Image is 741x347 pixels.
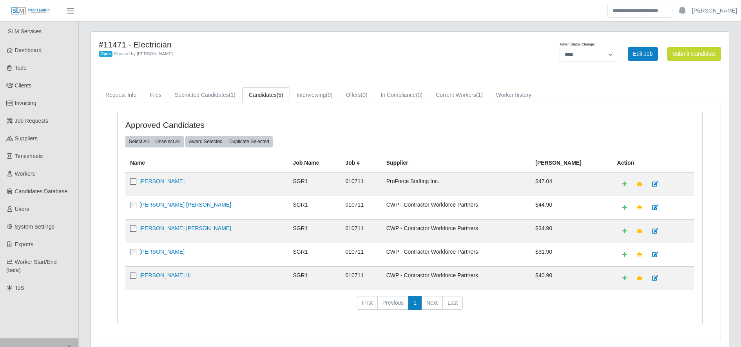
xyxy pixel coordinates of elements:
td: $34.90 [531,219,612,243]
span: Clients [15,82,32,89]
th: Name [125,154,288,172]
a: Add Default Cost Code [617,224,632,238]
span: Created by [PERSON_NAME] [114,51,173,56]
span: (5) [277,92,283,98]
th: [PERSON_NAME] [531,154,612,172]
a: Add Default Cost Code [617,248,632,262]
span: (1) [229,92,236,98]
button: Award Selected [185,136,226,147]
a: In Compliance [374,87,429,103]
span: Suppliers [15,135,38,142]
td: $44.90 [531,196,612,219]
td: CWP - Contractor Workforce Partners [382,243,531,266]
td: 010711 [341,172,381,196]
th: Job Name [288,154,341,172]
td: SGR1 [288,243,341,266]
td: 010711 [341,219,381,243]
a: Interviewing [290,87,339,103]
td: CWP - Contractor Workforce Partners [382,266,531,290]
td: $40.90 [531,266,612,290]
a: Worker history [489,87,538,103]
a: [PERSON_NAME] III [140,272,191,278]
span: Todo [15,65,27,71]
a: Make Team Lead [632,201,647,214]
a: Submitted Candidates [168,87,242,103]
a: Make Team Lead [632,177,647,191]
td: $47.04 [531,172,612,196]
a: Make Team Lead [632,248,647,262]
a: [PERSON_NAME] [140,249,185,255]
span: Workers [15,171,35,177]
a: Request Info [99,87,143,103]
a: [PERSON_NAME] [692,7,737,15]
a: Make Team Lead [632,271,647,285]
button: Select All [125,136,152,147]
td: SGR1 [288,196,341,219]
div: bulk actions [125,136,184,147]
h4: #11471 - Electrician [99,40,457,49]
span: (0) [361,92,368,98]
a: Add Default Cost Code [617,177,632,191]
a: Current Workers [429,87,489,103]
div: bulk actions [185,136,273,147]
span: ToS [15,285,24,291]
span: Job Requests [15,118,49,124]
th: Job # [341,154,381,172]
a: Files [143,87,168,103]
span: Invoicing [15,100,36,106]
button: Submit Candidate [667,47,721,61]
label: Admin Status Change: [560,42,595,47]
a: [PERSON_NAME] [140,178,185,184]
a: Offers [339,87,374,103]
input: Search [607,4,672,18]
a: [PERSON_NAME] [PERSON_NAME] [140,202,231,208]
span: Candidates Database [15,188,68,194]
button: Unselect All [152,136,184,147]
a: Add Default Cost Code [617,201,632,214]
span: Open [99,51,112,57]
span: Dashboard [15,47,42,53]
a: Candidates [242,87,290,103]
td: SGR1 [288,172,341,196]
th: Supplier [382,154,531,172]
a: Make Team Lead [632,224,647,238]
a: [PERSON_NAME] [PERSON_NAME] [140,225,231,231]
span: Exports [15,241,33,247]
a: Edit Job [628,47,658,61]
td: $31.90 [531,243,612,266]
nav: pagination [125,296,694,316]
td: 010711 [341,243,381,266]
td: 010711 [341,196,381,219]
span: System Settings [15,223,54,230]
th: Action [612,154,694,172]
td: 010711 [341,266,381,290]
td: SGR1 [288,219,341,243]
a: Add Default Cost Code [617,271,632,285]
span: SLM Services [8,28,42,35]
a: 1 [408,296,422,310]
td: ProForce Staffing Inc. [382,172,531,196]
td: CWP - Contractor Workforce Partners [382,219,531,243]
span: (0) [416,92,422,98]
span: (1) [476,92,483,98]
span: Users [15,206,29,212]
td: CWP - Contractor Workforce Partners [382,196,531,219]
span: Worker Start/End (beta) [6,259,57,273]
img: SLM Logo [11,7,50,15]
span: (0) [326,92,333,98]
span: Timesheets [15,153,43,159]
h4: Approved Candidates [125,120,356,130]
td: SGR1 [288,266,341,290]
button: Duplicate Selected [226,136,273,147]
